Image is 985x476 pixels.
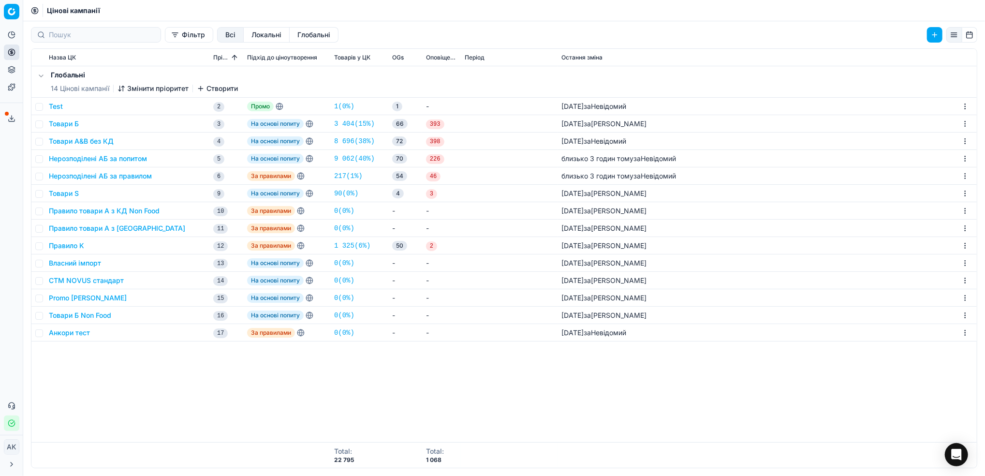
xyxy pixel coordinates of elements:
[392,102,402,111] span: 1
[334,276,354,285] a: 0(0%)
[561,119,647,129] div: за [PERSON_NAME]
[47,6,100,15] span: Цінові кампанії
[422,307,461,324] td: -
[388,220,422,237] td: -
[561,102,626,111] div: за Невідомий
[49,136,114,146] button: Товари А&B без КД
[51,84,109,93] span: 14 Цінові кампанії
[49,154,147,164] button: Нерозподілені АБ за попитом
[392,136,407,146] span: 72
[247,258,304,268] span: На основі попиту
[392,119,408,129] span: 66
[49,223,185,233] button: Правило товари А з [GEOGRAPHIC_DATA]
[334,136,375,146] a: 8 696(38%)
[388,254,422,272] td: -
[49,189,79,198] button: Товари S
[334,171,363,181] a: 217(1%)
[561,241,584,250] span: [DATE]
[334,102,354,111] a: 1(0%)
[213,154,224,164] span: 5
[334,54,370,61] span: Товарів у ЦК
[561,241,647,251] div: за [PERSON_NAME]
[561,258,647,268] div: за [PERSON_NAME]
[426,137,444,147] span: 398
[422,324,461,342] td: -
[247,311,304,320] span: На основі попиту
[422,289,461,307] td: -
[561,154,676,164] div: за Невідомий
[165,27,213,43] button: Фільтр
[388,324,422,342] td: -
[334,293,354,303] a: 0(0%)
[334,311,354,320] a: 0(0%)
[49,206,160,216] button: Правило товари А з КД Non Food
[213,207,228,216] span: 10
[392,171,407,181] span: 54
[213,276,228,286] span: 14
[465,54,485,61] span: Період
[51,70,238,80] h5: Глобальні
[247,241,295,251] span: За правилами
[334,456,354,464] div: 22 795
[426,241,437,251] span: 2
[561,171,676,181] div: за Невідомий
[422,202,461,220] td: -
[561,293,647,303] div: за [PERSON_NAME]
[561,189,647,198] div: за [PERSON_NAME]
[4,440,19,454] span: AK
[247,54,317,61] span: Підхід до ціноутворення
[213,102,224,112] span: 2
[213,54,230,61] span: Пріоритет
[392,189,404,198] span: 4
[945,443,968,466] div: Open Intercom Messenger
[247,171,295,181] span: За правилами
[213,119,224,129] span: 3
[230,53,239,62] button: Sorted by Пріоритет ascending
[388,307,422,324] td: -
[247,136,304,146] span: На основі попиту
[561,206,647,216] div: за [PERSON_NAME]
[49,241,84,251] button: Правило K
[561,189,584,197] span: [DATE]
[334,223,354,233] a: 0(0%)
[334,328,354,338] a: 0(0%)
[247,189,304,198] span: На основі попиту
[247,328,295,338] span: За правилами
[49,102,63,111] button: Test
[561,154,633,163] span: близько 3 годин тому
[392,54,404,61] span: OGs
[49,171,152,181] button: Нерозподілені АБ за правилом
[561,137,584,145] span: [DATE]
[334,206,354,216] a: 0(0%)
[247,276,304,285] span: На основі попиту
[392,241,407,251] span: 50
[561,276,584,284] span: [DATE]
[561,136,626,146] div: за Невідомий
[561,328,626,338] div: за Невідомий
[561,276,647,285] div: за [PERSON_NAME]
[334,119,375,129] a: 3 404(15%)
[426,446,444,456] div: Total :
[561,119,584,128] span: [DATE]
[49,311,111,320] button: Товари Б Non Food
[426,119,444,129] span: 393
[388,272,422,289] td: -
[247,223,295,233] span: За правилами
[422,272,461,289] td: -
[213,172,224,181] span: 6
[561,207,584,215] span: [DATE]
[49,119,79,129] button: Товари Б
[213,137,224,147] span: 4
[213,328,228,338] span: 17
[247,102,274,111] span: Промо
[247,293,304,303] span: На основі попиту
[561,102,584,110] span: [DATE]
[197,84,238,93] button: Створити
[49,276,124,285] button: СТМ NOVUS стандарт
[213,311,228,321] span: 16
[561,311,584,319] span: [DATE]
[561,172,633,180] span: близько 3 годин тому
[290,27,338,43] button: global
[213,241,228,251] span: 12
[561,328,584,337] span: [DATE]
